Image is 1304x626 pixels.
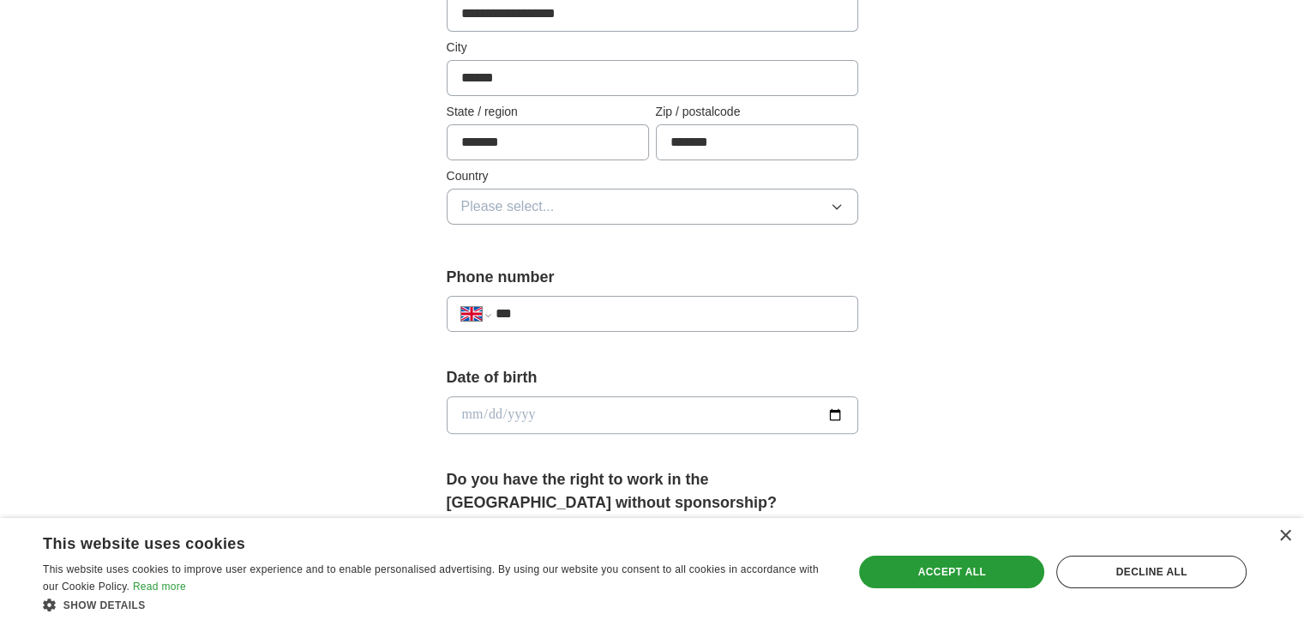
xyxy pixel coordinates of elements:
[447,189,858,225] button: Please select...
[43,563,819,593] span: This website uses cookies to improve user experience and to enable personalised advertising. By u...
[447,366,858,389] label: Date of birth
[447,468,858,515] label: Do you have the right to work in the [GEOGRAPHIC_DATA] without sponsorship?
[133,581,186,593] a: Read more, opens a new window
[43,528,786,554] div: This website uses cookies
[447,266,858,289] label: Phone number
[43,596,829,613] div: Show details
[656,103,858,121] label: Zip / postalcode
[63,599,146,611] span: Show details
[447,103,649,121] label: State / region
[461,196,555,217] span: Please select...
[1056,556,1247,588] div: Decline all
[447,167,858,185] label: Country
[1278,530,1291,543] div: Close
[859,556,1044,588] div: Accept all
[447,39,858,57] label: City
